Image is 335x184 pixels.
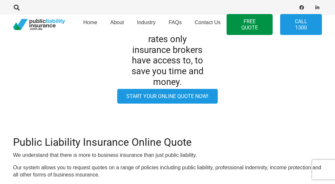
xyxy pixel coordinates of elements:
[131,13,162,36] a: Industry
[162,13,188,36] a: FAQs
[104,13,131,36] a: About
[227,14,273,35] a: FREE QUOTE
[313,3,322,12] a: LinkedIn
[297,3,306,12] a: Facebook
[77,13,104,36] a: Home
[13,19,65,30] a: pli_logotransparent
[13,136,322,148] h2: Public Liability Insurance Online Quote
[13,152,322,159] p: We understand that there is more to business insurance than just public liability.
[10,2,23,13] a: Search
[168,20,182,25] span: FAQs
[195,20,220,25] span: Contact Us
[110,20,124,25] span: About
[83,20,97,25] span: Home
[13,164,322,179] p: Our system allows you to request quotes on a range of policies including public liability, profes...
[117,89,218,104] a: Start your online quote now!
[280,14,322,35] a: Call 1300
[188,13,227,36] a: Contact Us
[137,20,156,25] span: Industry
